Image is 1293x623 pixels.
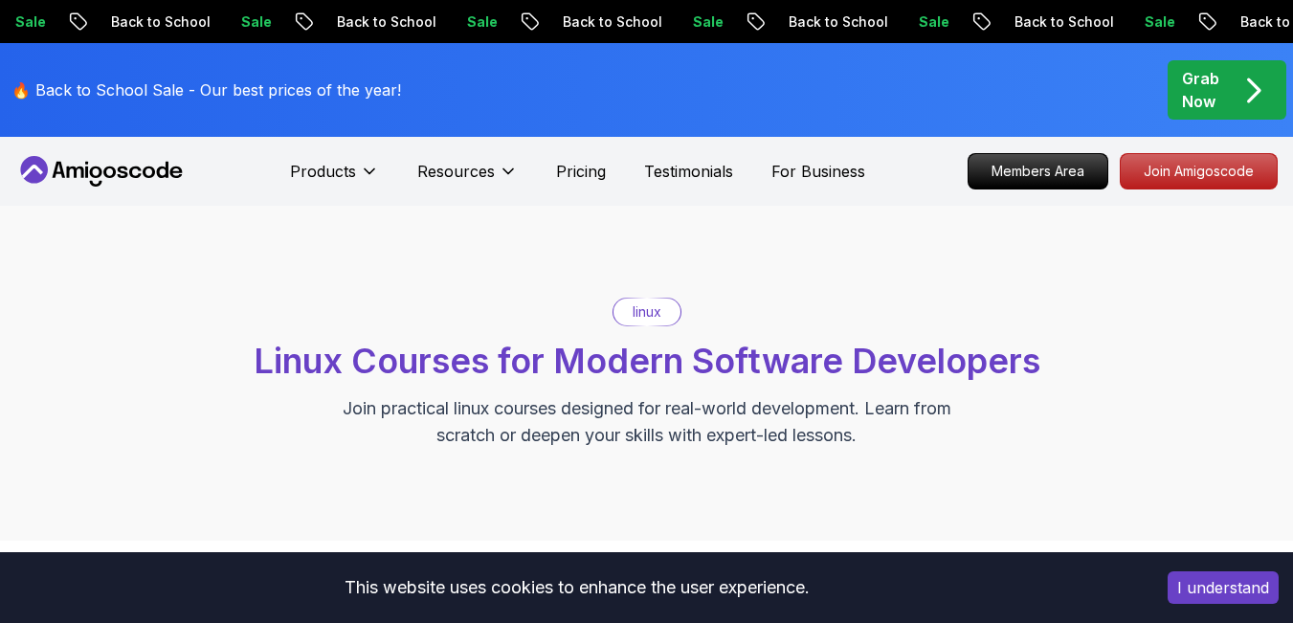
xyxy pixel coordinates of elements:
[290,160,379,198] button: Products
[254,340,1040,382] span: Linux Courses for Modern Software Developers
[997,12,1127,32] p: Back to School
[1121,154,1277,189] p: Join Amigoscode
[11,78,401,101] p: 🔥 Back to School Sale - Our best prices of the year!
[546,12,676,32] p: Back to School
[94,12,224,32] p: Back to School
[325,395,969,449] p: Join practical linux courses designed for real-world development. Learn from scratch or deepen yo...
[1182,67,1219,113] p: Grab Now
[644,160,733,183] a: Testimonials
[1127,12,1189,32] p: Sale
[676,12,737,32] p: Sale
[417,160,495,183] p: Resources
[902,12,963,32] p: Sale
[771,12,902,32] p: Back to School
[556,160,606,183] a: Pricing
[1168,571,1279,604] button: Accept cookies
[450,12,511,32] p: Sale
[417,160,518,198] button: Resources
[969,154,1107,189] p: Members Area
[968,153,1108,189] a: Members Area
[771,160,865,183] a: For Business
[290,160,356,183] p: Products
[224,12,285,32] p: Sale
[320,12,450,32] p: Back to School
[633,302,661,322] p: linux
[14,567,1139,609] div: This website uses cookies to enhance the user experience.
[1120,153,1278,189] a: Join Amigoscode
